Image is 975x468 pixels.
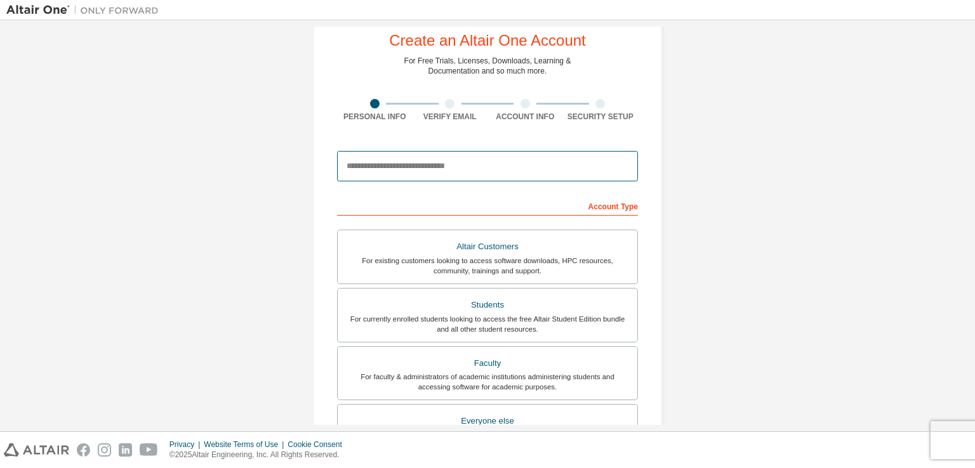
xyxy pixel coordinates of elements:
img: altair_logo.svg [4,443,69,457]
p: © 2025 Altair Engineering, Inc. All Rights Reserved. [169,450,350,460]
div: Account Info [487,112,563,122]
img: linkedin.svg [119,443,132,457]
div: Personal Info [337,112,413,122]
div: Students [345,296,630,314]
div: For existing customers looking to access software downloads, HPC resources, community, trainings ... [345,256,630,276]
div: Altair Customers [345,238,630,256]
div: Faculty [345,354,630,372]
div: Everyone else [345,412,630,430]
img: facebook.svg [77,443,90,457]
div: For faculty & administrators of academic institutions administering students and accessing softwa... [345,372,630,392]
div: Cookie Consent [288,439,349,450]
div: Privacy [169,439,204,450]
div: For Free Trials, Licenses, Downloads, Learning & Documentation and so much more. [404,56,571,76]
div: Website Terms of Use [204,439,288,450]
div: Verify Email [413,112,488,122]
img: instagram.svg [98,443,111,457]
div: Create an Altair One Account [389,33,586,48]
img: Altair One [6,4,165,16]
div: Account Type [337,195,638,216]
div: Security Setup [563,112,639,122]
div: For currently enrolled students looking to access the free Altair Student Edition bundle and all ... [345,314,630,334]
img: youtube.svg [140,443,158,457]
